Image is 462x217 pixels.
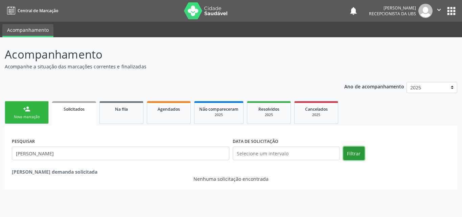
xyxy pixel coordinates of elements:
[445,5,457,17] button: apps
[12,147,229,160] input: Nome, CNS
[115,106,128,112] span: Na fila
[299,112,333,117] div: 2025
[23,105,30,113] div: person_add
[433,4,445,18] button: 
[369,5,416,11] div: [PERSON_NAME]
[233,136,278,147] label: DATA DE SOLICITAÇÃO
[258,106,279,112] span: Resolvidos
[5,63,322,70] p: Acompanhe a situação das marcações correntes e finalizadas
[12,169,97,175] strong: [PERSON_NAME] demanda solicitada
[12,136,35,147] label: PESQUISAR
[252,112,286,117] div: 2025
[199,112,238,117] div: 2025
[233,147,340,160] input: Selecione um intervalo
[18,8,58,14] span: Central de Marcação
[369,11,416,17] span: Recepcionista da UBS
[349,6,358,16] button: notifications
[344,82,404,90] p: Ano de acompanhamento
[435,6,443,14] i: 
[5,5,58,16] a: Central de Marcação
[10,114,44,120] div: Nova marcação
[343,147,365,160] button: Filtrar
[158,106,180,112] span: Agendados
[418,4,433,18] img: img
[305,106,328,112] span: Cancelados
[199,106,238,112] span: Não compareceram
[2,24,53,37] a: Acompanhamento
[5,46,322,63] p: Acompanhamento
[12,175,450,182] div: Nenhuma solicitação encontrada
[64,106,85,112] span: Solicitados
